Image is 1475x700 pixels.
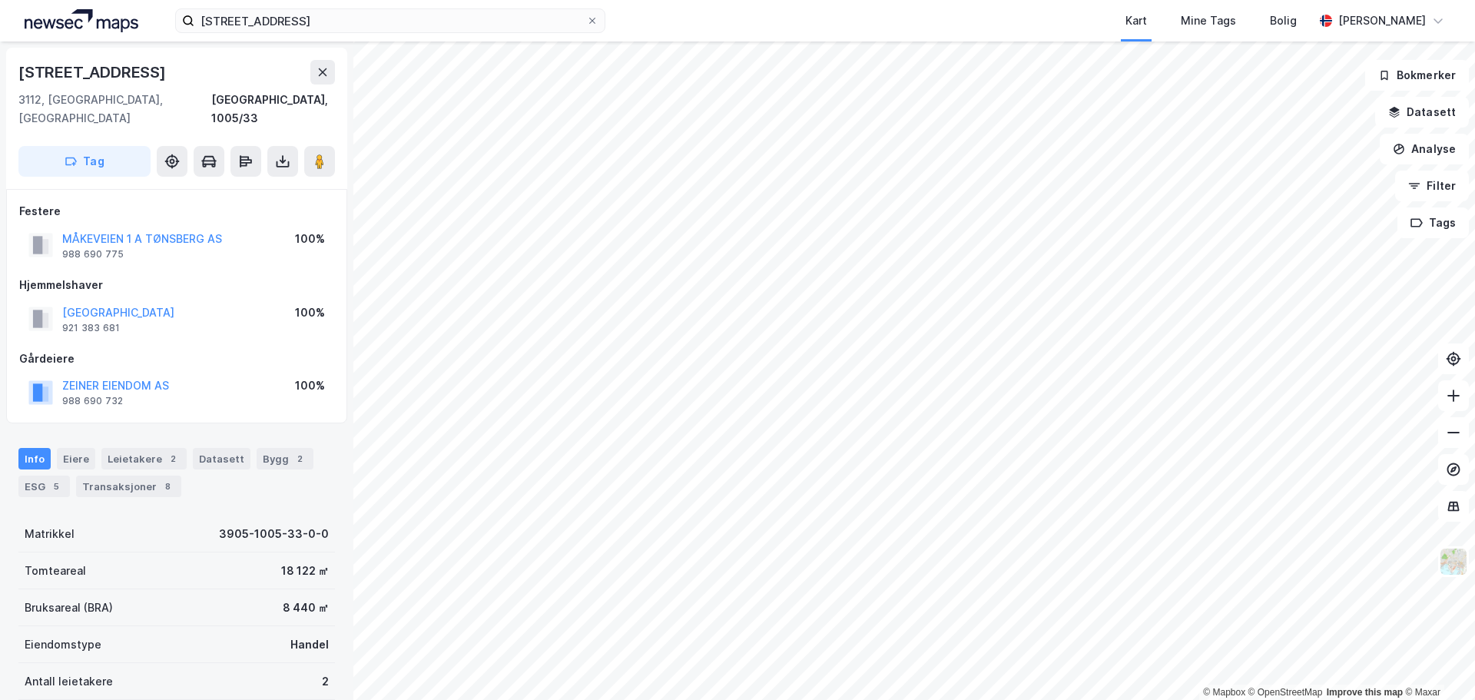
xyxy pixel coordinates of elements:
[19,276,334,294] div: Hjemmelshaver
[18,91,211,128] div: 3112, [GEOGRAPHIC_DATA], [GEOGRAPHIC_DATA]
[1338,12,1426,30] div: [PERSON_NAME]
[219,525,329,543] div: 3905-1005-33-0-0
[25,525,75,543] div: Matrikkel
[1248,687,1323,698] a: OpenStreetMap
[1395,171,1469,201] button: Filter
[76,476,181,497] div: Transaksjoner
[295,377,325,395] div: 100%
[19,202,334,221] div: Festere
[1439,547,1468,576] img: Z
[165,451,181,466] div: 2
[211,91,335,128] div: [GEOGRAPHIC_DATA], 1005/33
[281,562,329,580] div: 18 122 ㎡
[1397,207,1469,238] button: Tags
[25,599,113,617] div: Bruksareal (BRA)
[57,448,95,469] div: Eiere
[62,395,123,407] div: 988 690 732
[1327,687,1403,698] a: Improve this map
[290,635,329,654] div: Handel
[1203,687,1245,698] a: Mapbox
[194,9,586,32] input: Søk på adresse, matrikkel, gårdeiere, leietakere eller personer
[1398,626,1475,700] div: Kontrollprogram for chat
[292,451,307,466] div: 2
[48,479,64,494] div: 5
[295,230,325,248] div: 100%
[25,672,113,691] div: Antall leietakere
[25,562,86,580] div: Tomteareal
[1375,97,1469,128] button: Datasett
[1181,12,1236,30] div: Mine Tags
[257,448,313,469] div: Bygg
[62,322,120,334] div: 921 383 681
[1380,134,1469,164] button: Analyse
[18,448,51,469] div: Info
[18,476,70,497] div: ESG
[1270,12,1297,30] div: Bolig
[62,248,124,260] div: 988 690 775
[1125,12,1147,30] div: Kart
[19,350,334,368] div: Gårdeiere
[25,9,138,32] img: logo.a4113a55bc3d86da70a041830d287a7e.svg
[1398,626,1475,700] iframe: Chat Widget
[160,479,175,494] div: 8
[101,448,187,469] div: Leietakere
[18,146,151,177] button: Tag
[193,448,250,469] div: Datasett
[295,304,325,322] div: 100%
[25,635,101,654] div: Eiendomstype
[322,672,329,691] div: 2
[283,599,329,617] div: 8 440 ㎡
[18,60,169,85] div: [STREET_ADDRESS]
[1365,60,1469,91] button: Bokmerker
